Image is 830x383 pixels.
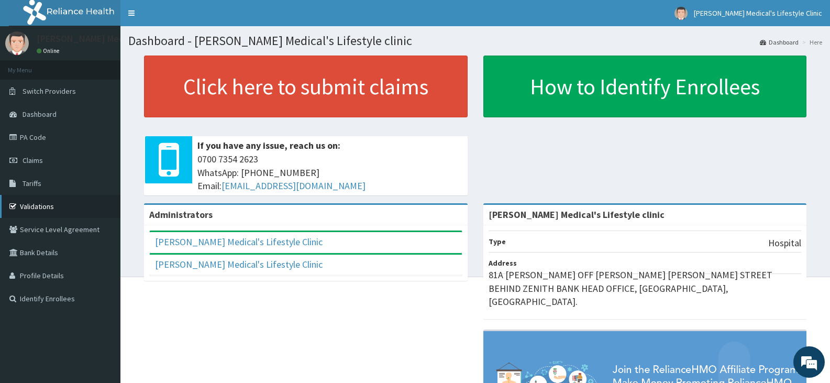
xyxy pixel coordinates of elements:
b: Address [489,258,517,268]
span: Claims [23,156,43,165]
img: User Image [674,7,688,20]
a: [PERSON_NAME] Medical's Lifestyle Clinic [155,258,323,270]
b: If you have any issue, reach us on: [197,139,340,151]
p: [PERSON_NAME] Medical's Lifestyle Clinic [37,34,208,43]
a: [EMAIL_ADDRESS][DOMAIN_NAME] [222,180,366,192]
span: Dashboard [23,110,57,119]
h1: Dashboard - [PERSON_NAME] Medical's Lifestyle clinic [128,34,822,48]
a: [PERSON_NAME] Medical's Lifestyle Clinic [155,236,323,248]
a: How to Identify Enrollees [483,56,807,117]
span: 0700 7354 2623 WhatsApp: [PHONE_NUMBER] Email: [197,152,462,193]
img: User Image [5,31,29,55]
a: Click here to submit claims [144,56,468,117]
a: Online [37,47,62,54]
span: [PERSON_NAME] Medical's Lifestyle Clinic [694,8,822,18]
b: Administrators [149,209,213,221]
b: Type [489,237,506,246]
p: 81A [PERSON_NAME] OFF [PERSON_NAME] [PERSON_NAME] STREET BEHIND ZENITH BANK HEAD OFFICE, [GEOGRAP... [489,268,802,309]
p: Hospital [768,236,801,250]
span: Tariffs [23,179,41,188]
a: Dashboard [760,38,799,47]
li: Here [800,38,822,47]
span: Switch Providers [23,86,76,96]
strong: [PERSON_NAME] Medical's Lifestyle clinic [489,209,665,221]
